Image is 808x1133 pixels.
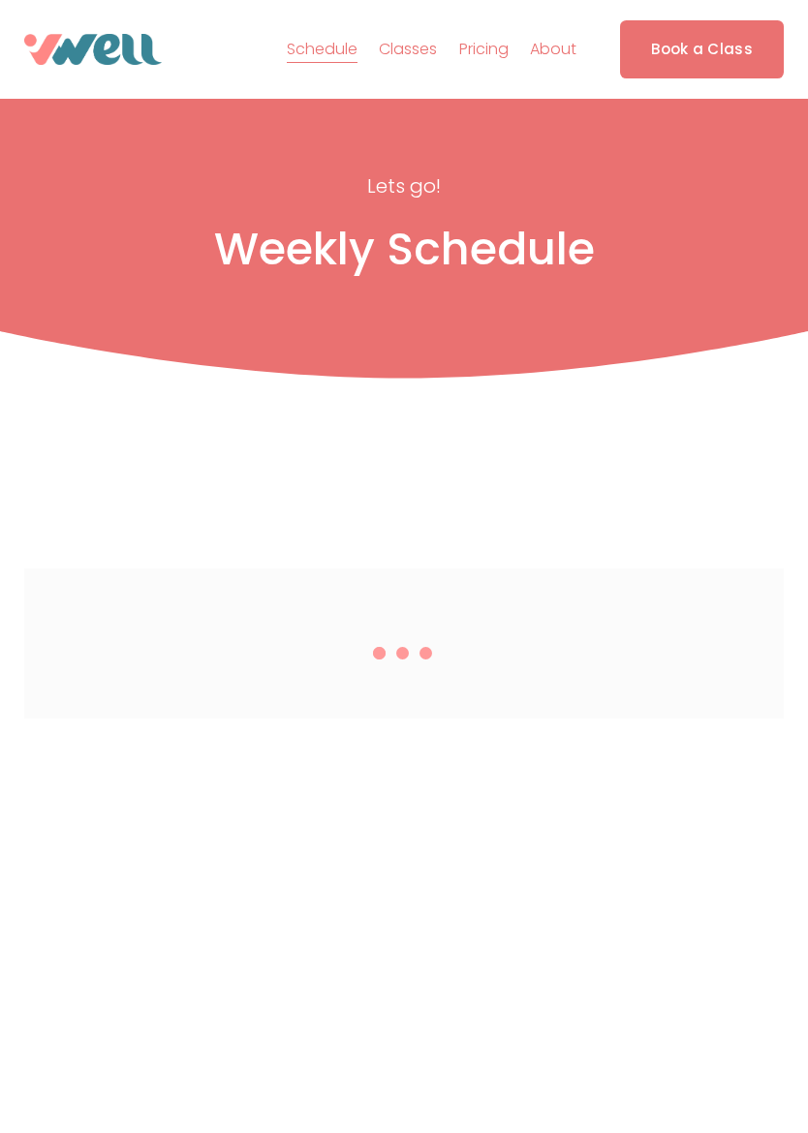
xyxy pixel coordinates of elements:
a: Schedule [287,34,357,65]
span: About [530,36,576,64]
a: folder dropdown [530,34,576,65]
span: Classes [379,36,437,64]
h1: Weekly Schedule [24,222,784,277]
a: folder dropdown [379,34,437,65]
a: Pricing [459,34,509,65]
a: Book a Class [620,20,784,78]
img: VWell [24,34,162,65]
p: Lets go! [249,168,559,203]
